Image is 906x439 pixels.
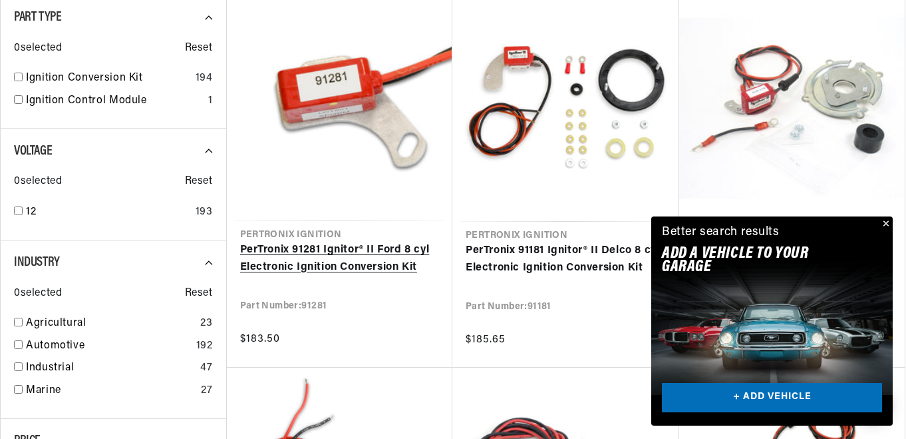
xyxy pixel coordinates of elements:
[26,338,191,355] a: Automotive
[26,382,196,400] a: Marine
[208,93,213,110] div: 1
[185,40,213,57] span: Reset
[196,338,213,355] div: 192
[14,40,62,57] span: 0 selected
[196,204,213,221] div: 193
[26,93,203,110] a: Ignition Control Module
[200,315,212,332] div: 23
[14,145,52,158] span: Voltage
[877,217,893,232] button: Close
[201,382,212,400] div: 27
[26,315,195,332] a: Agricultural
[662,247,849,274] h2: Add A VEHICLE to your garage
[14,285,62,302] span: 0 selected
[185,173,213,191] span: Reset
[200,360,212,377] div: 47
[14,256,60,269] span: Industry
[14,11,61,24] span: Part Type
[196,70,213,87] div: 194
[14,173,62,191] span: 0 selected
[26,70,190,87] a: Ignition Conversion Kit
[26,360,195,377] a: Industrial
[662,383,882,413] a: + ADD VEHICLE
[26,204,190,221] a: 12
[240,242,440,276] a: PerTronix 91281 Ignitor® II Ford 8 cyl Electronic Ignition Conversion Kit
[662,223,780,242] div: Better search results
[466,242,666,276] a: PerTronix 91181 Ignitor® II Delco 8 cyl Electronic Ignition Conversion Kit
[185,285,213,302] span: Reset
